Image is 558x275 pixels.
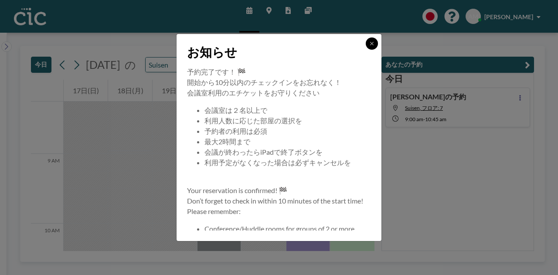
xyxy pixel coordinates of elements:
[204,116,302,125] span: 利用人数に応じた部屋の選択を
[204,137,250,146] span: 最大2時間まで
[204,158,351,166] span: 利用予定がなくなった場合は必ずキャンセルを
[187,78,341,86] span: 開始から10分以内のチェックインをお忘れなく！
[187,44,237,60] span: お知らせ
[187,197,363,205] span: Don’t forget to check in within 10 minutes of the start time!
[204,127,267,135] span: 予約者の利用は必須
[204,148,323,156] span: 会議が終わったらiPadで終了ボタンを
[204,106,267,114] span: 会議室は２名以上で
[204,224,354,233] span: Conference/Huddle rooms for groups of 2 or more
[187,186,287,194] span: Your reservation is confirmed! 🏁
[187,68,246,76] span: 予約完了です！ 🏁
[187,207,241,215] span: Please remember:
[187,88,320,97] span: 会議室利用のエチケットをお守りください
